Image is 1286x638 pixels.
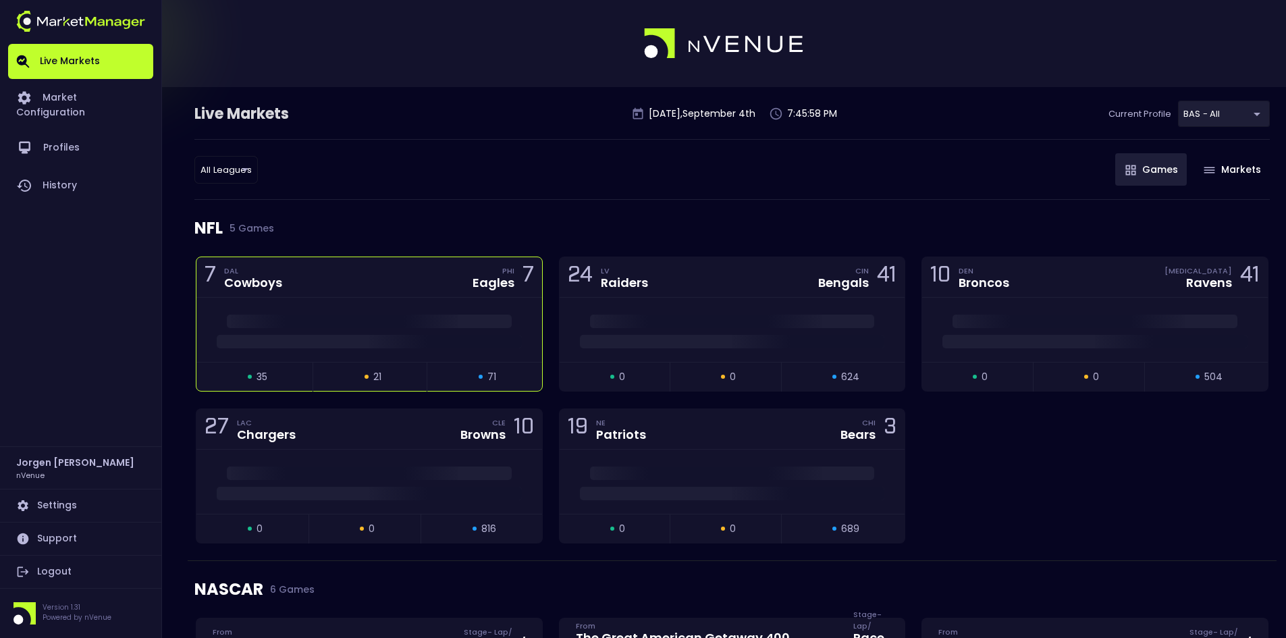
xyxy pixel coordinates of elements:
[644,28,805,59] img: logo
[257,522,263,536] span: 0
[818,277,869,289] div: Bengals
[224,265,282,276] div: DAL
[487,370,496,384] span: 71
[853,620,888,631] div: Stage - Lap /
[1186,277,1232,289] div: Ravens
[8,79,153,129] a: Market Configuration
[601,265,648,276] div: LV
[1189,627,1252,637] div: Stage - Lap /
[8,167,153,205] a: History
[8,523,153,555] a: Support
[1204,167,1215,174] img: gameIcon
[213,627,303,637] div: From
[8,129,153,167] a: Profiles
[730,370,736,384] span: 0
[730,522,736,536] span: 0
[601,277,648,289] div: Raiders
[1194,153,1270,186] button: Markets
[1108,107,1171,121] p: Current Profile
[523,265,534,290] div: 7
[959,265,1009,276] div: DEN
[1240,265,1260,290] div: 41
[205,265,216,290] div: 7
[369,522,375,536] span: 0
[1093,370,1099,384] span: 0
[1164,265,1232,276] div: [MEDICAL_DATA]
[884,417,896,442] div: 3
[16,11,145,32] img: logo
[619,522,625,536] span: 0
[840,429,876,441] div: Bears
[8,489,153,522] a: Settings
[1125,165,1136,176] img: gameIcon
[8,556,153,588] a: Logout
[619,370,625,384] span: 0
[237,429,296,441] div: Chargers
[464,627,526,637] div: Stage - Lap /
[223,223,274,234] span: 5 Games
[982,370,988,384] span: 0
[1204,370,1223,384] span: 504
[596,417,646,428] div: NE
[263,584,315,595] span: 6 Games
[43,612,111,622] p: Powered by nVenue
[649,107,755,121] p: [DATE] , September 4 th
[855,265,869,276] div: CIN
[8,602,153,624] div: Version 1.31Powered by nVenue
[373,370,381,384] span: 21
[576,620,838,631] div: From
[502,265,514,276] div: PHI
[568,417,588,442] div: 19
[492,417,506,428] div: CLE
[1178,101,1270,127] div: BAS - All
[841,522,859,536] span: 689
[237,417,296,428] div: LAC
[1115,153,1187,186] button: Games
[16,455,134,470] h2: Jorgen [PERSON_NAME]
[596,429,646,441] div: Patriots
[841,370,859,384] span: 624
[877,265,896,290] div: 41
[43,602,111,612] p: Version 1.31
[787,107,837,121] p: 7:45:58 PM
[205,417,229,442] div: 27
[224,277,282,289] div: Cowboys
[194,103,359,125] div: Live Markets
[460,429,506,441] div: Browns
[930,265,950,290] div: 10
[959,277,1009,289] div: Broncos
[862,417,876,428] div: CHI
[514,417,534,442] div: 10
[8,44,153,79] a: Live Markets
[16,470,45,480] h3: nVenue
[194,561,1270,618] div: NASCAR
[257,370,267,384] span: 35
[568,265,593,290] div: 24
[194,156,258,184] div: BAS - All
[938,627,1053,637] div: From
[481,522,496,536] span: 816
[473,277,514,289] div: Eagles
[194,200,1270,257] div: NFL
